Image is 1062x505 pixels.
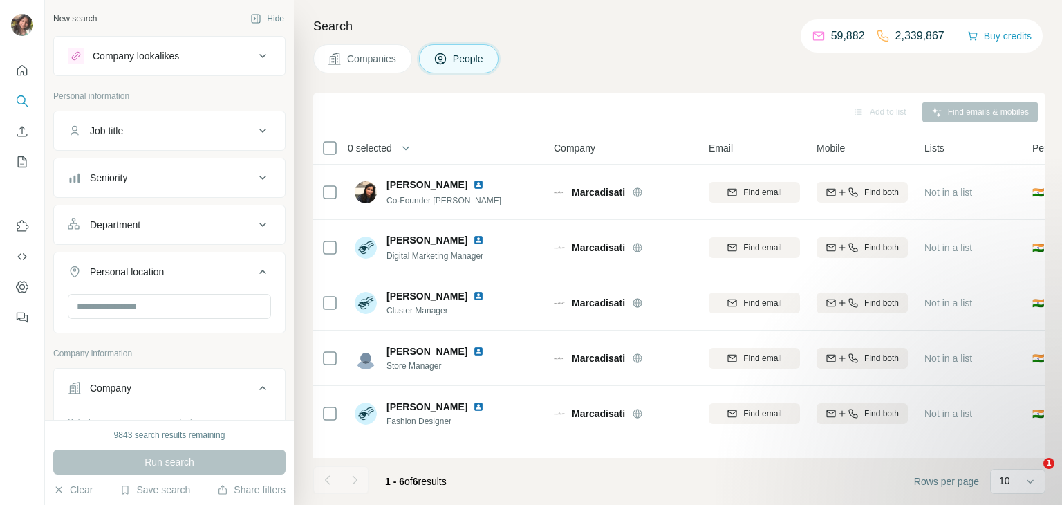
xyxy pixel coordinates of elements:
button: Find email [709,403,800,424]
span: [PERSON_NAME] [386,345,467,358]
button: Company [54,371,285,410]
img: Avatar [355,181,377,203]
p: Personal information [53,90,286,102]
button: Personal location [54,255,285,294]
div: Department [90,218,140,232]
div: 9843 search results remaining [114,429,225,441]
span: 1 [1043,458,1054,469]
span: [PERSON_NAME] [386,400,467,414]
div: Select a company name or website [68,410,271,428]
button: Search [11,89,33,113]
button: Company lookalikes [54,39,285,73]
iframe: Intercom live chat [1015,458,1048,491]
span: Store Manager [386,360,490,372]
button: Save search [120,483,190,497]
span: [PERSON_NAME] [386,455,467,469]
button: Enrich CSV [11,119,33,144]
div: Company [90,381,131,395]
button: Find both [817,237,908,258]
img: Logo of Marcadisati [554,187,565,198]
div: RG [355,458,377,480]
img: Avatar [355,237,377,259]
button: Find email [709,293,800,313]
span: [PERSON_NAME] [386,233,467,247]
button: Department [54,208,285,241]
span: Digital Marketing Manager [386,251,483,261]
img: Avatar [355,292,377,314]
button: Hide [241,8,294,29]
img: LinkedIn logo [473,457,484,468]
button: My lists [11,149,33,174]
span: 🇮🇳 [1032,241,1044,255]
img: LinkedIn logo [473,291,484,302]
span: 1 - 6 [385,476,404,487]
button: Find email [709,237,800,258]
span: Lists [924,141,944,155]
p: Company information [53,347,286,360]
span: of [404,476,413,487]
span: 🇮🇳 [1032,185,1044,199]
p: 10 [999,474,1010,488]
span: Cluster Manager [386,304,490,317]
img: LinkedIn logo [473,346,484,357]
div: Company lookalikes [93,49,179,63]
span: 6 [413,476,418,487]
button: Clear [53,483,93,497]
span: Find email [743,297,781,309]
h4: Search [313,17,1045,36]
span: Find email [743,186,781,199]
span: Find email [743,407,781,420]
span: Find both [864,241,899,254]
span: Email [709,141,733,155]
img: LinkedIn logo [473,179,484,190]
span: Find both [864,186,899,199]
button: Dashboard [11,275,33,300]
div: Personal location [90,265,164,279]
button: Find both [817,182,908,203]
button: Find email [709,182,800,203]
span: Not in a list [924,187,972,198]
img: Logo of Marcadisati [554,408,565,419]
button: Job title [54,114,285,147]
p: 59,882 [831,28,865,44]
button: Use Surfe API [11,244,33,269]
button: Share filters [217,483,286,497]
span: Mobile [817,141,845,155]
span: Marcadisati [572,296,625,310]
span: Marcadisati [572,407,625,421]
div: New search [53,12,97,25]
img: Logo of Marcadisati [554,297,565,309]
span: Fashion Designer [386,415,490,428]
p: 2,339,867 [895,28,944,44]
span: Companies [347,52,398,66]
span: People [453,52,485,66]
button: Buy credits [967,26,1032,46]
span: Not in a list [924,242,972,253]
button: Seniority [54,161,285,194]
img: LinkedIn logo [473,235,484,246]
button: Quick start [11,58,33,83]
img: Logo of Marcadisati [554,353,565,364]
span: Marcadisati [572,185,625,199]
button: Find email [709,348,800,369]
span: [PERSON_NAME] [386,178,467,192]
span: results [385,476,447,487]
span: Marcadisati [572,241,625,255]
span: Find email [743,241,781,254]
div: Job title [90,124,123,138]
span: Find email [743,352,781,365]
img: Logo of Marcadisati [554,242,565,253]
img: Avatar [355,403,377,425]
img: Avatar [355,347,377,369]
span: Company [554,141,595,155]
img: LinkedIn logo [473,401,484,412]
button: Feedback [11,305,33,330]
span: Marcadisati [572,351,625,365]
img: Avatar [11,14,33,36]
div: Seniority [90,171,127,185]
span: 0 selected [348,141,392,155]
span: Co-Founder [PERSON_NAME] [386,196,501,205]
span: Rows per page [914,475,979,488]
button: Use Surfe on LinkedIn [11,214,33,239]
span: [PERSON_NAME] [386,289,467,303]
